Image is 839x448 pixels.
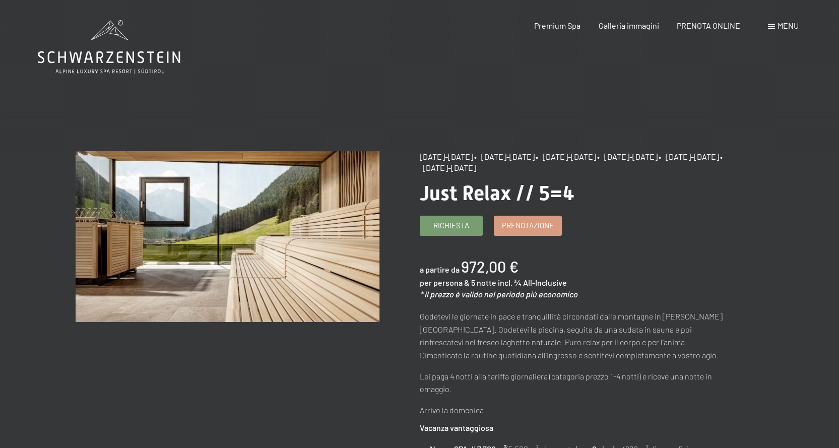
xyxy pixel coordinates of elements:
[471,278,496,287] span: 5 notte
[474,152,535,161] span: • [DATE]-[DATE]
[420,265,460,274] span: a partire da
[659,152,719,161] span: • [DATE]-[DATE]
[498,278,567,287] span: incl. ¾ All-Inclusive
[420,181,574,205] span: Just Relax // 5=4
[461,258,519,276] b: 972,00 €
[420,370,724,396] p: Lei paga 4 notti alla tariffa giornaliera (categoria prezzo 1-4 notti) e riceve una notte in omag...
[599,21,659,30] a: Galleria immagini
[494,216,561,235] a: Prenotazione
[420,423,493,432] strong: Vacanza vantaggiosa
[420,404,724,417] p: Arrivo la domenica
[778,21,799,30] span: Menu
[420,289,577,299] em: * il prezzo è valido nel periodo più economico
[420,278,470,287] span: per persona &
[420,310,724,361] p: Godetevi le giornate in pace e tranquillità circondati dalle montagne in [PERSON_NAME][GEOGRAPHIC...
[534,21,580,30] a: Premium Spa
[76,151,379,322] img: Just Relax // 5=4
[677,21,740,30] a: PRENOTA ONLINE
[420,216,482,235] a: Richiesta
[433,220,469,231] span: Richiesta
[502,220,554,231] span: Prenotazione
[536,152,596,161] span: • [DATE]-[DATE]
[597,152,658,161] span: • [DATE]-[DATE]
[420,152,473,161] span: [DATE]-[DATE]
